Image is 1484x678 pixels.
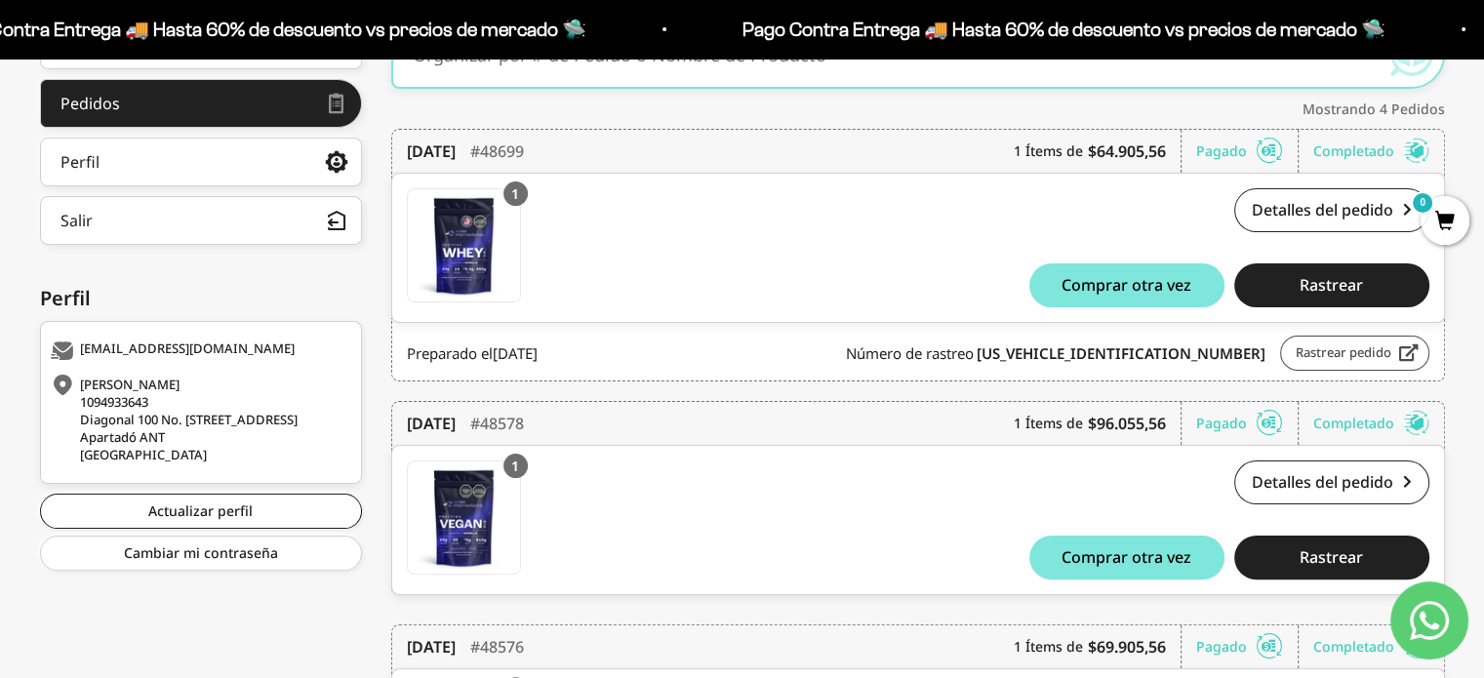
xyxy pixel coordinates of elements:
[40,494,362,529] a: Actualizar perfil
[60,154,100,170] div: Perfil
[407,635,456,658] time: [DATE]
[470,625,524,668] div: #48576
[40,79,362,128] a: Pedidos
[977,343,1265,363] strong: [US_VEHICLE_IDENTIFICATION_NUMBER]
[470,130,524,173] div: #48699
[1014,625,1182,668] div: 1 Ítems de
[1196,130,1299,173] div: Pagado
[51,341,346,361] div: [EMAIL_ADDRESS][DOMAIN_NAME]
[1029,536,1224,579] button: Comprar otra vez
[692,14,1335,45] p: Pago Contra Entrega 🚚 Hasta 60% de descuento vs precios de mercado 🛸
[40,138,362,186] a: Perfil
[407,412,456,435] time: [DATE]
[1196,402,1299,445] div: Pagado
[1088,635,1166,658] b: $69.905,56
[1300,277,1363,293] span: Rastrear
[1062,277,1191,293] span: Comprar otra vez
[1300,549,1363,565] span: Rastrear
[1234,263,1429,307] button: Rastrear
[1234,460,1429,504] a: Detalles del pedido
[1014,130,1182,173] div: 1 Ítems de
[493,343,538,363] time: [DATE]
[1088,412,1166,435] b: $96.055,56
[407,140,456,163] time: [DATE]
[1234,188,1429,232] a: Detalles del pedido
[846,342,1265,365] span: Número de rastreo
[60,96,120,111] div: Pedidos
[408,461,520,574] img: Translation missing: es.Proteína Vegana - Vainilla 2lb
[1280,336,1429,371] a: Rastrear pedido
[1313,625,1429,668] div: Completado
[407,188,521,302] a: Proteína Whey - Vainilla - Vainilla / 1 libra (460g)
[40,196,362,245] button: Salir
[470,402,524,445] div: #48578
[51,376,346,463] div: [PERSON_NAME] 1094933643 Diagonal 100 No. [STREET_ADDRESS] Apartadó ANT [GEOGRAPHIC_DATA]
[1062,549,1191,565] span: Comprar otra vez
[60,213,93,228] div: Salir
[407,342,538,365] span: Preparado el
[1088,140,1166,163] b: $64.905,56
[1196,625,1299,668] div: Pagado
[407,460,521,575] a: Proteína Vegana - Vainilla 2lb
[1014,402,1182,445] div: 1 Ítems de
[503,181,528,206] div: 1
[40,284,362,313] div: Perfil
[1313,402,1429,445] div: Completado
[1421,212,1469,233] a: 0
[1029,263,1224,307] button: Comprar otra vez
[1411,191,1434,215] mark: 0
[1234,536,1429,579] button: Rastrear
[391,99,1445,119] div: Mostrando 4 Pedidos
[408,189,520,301] img: Translation missing: es.Proteína Whey - Vainilla - Vainilla / 1 libra (460g)
[503,454,528,478] div: 1
[1313,130,1429,173] div: Completado
[40,536,362,571] a: Cambiar mi contraseña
